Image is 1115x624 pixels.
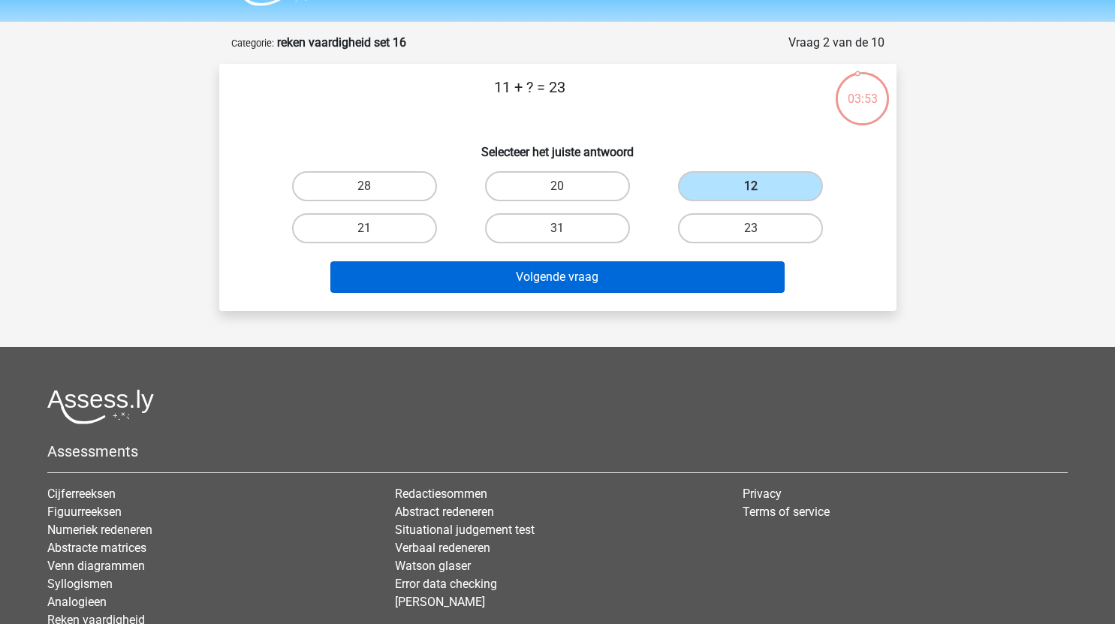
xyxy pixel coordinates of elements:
[47,442,1068,460] h5: Assessments
[485,171,630,201] label: 20
[243,76,816,121] p: 11 + ? = 23
[243,133,872,159] h6: Selecteer het juiste antwoord
[834,71,890,108] div: 03:53
[395,541,490,555] a: Verbaal redeneren
[395,523,535,537] a: Situational judgement test
[395,577,497,591] a: Error data checking
[330,261,785,293] button: Volgende vraag
[47,577,113,591] a: Syllogismen
[395,595,485,609] a: [PERSON_NAME]
[47,559,145,573] a: Venn diagrammen
[678,213,823,243] label: 23
[678,171,823,201] label: 12
[292,213,437,243] label: 21
[292,171,437,201] label: 28
[743,505,830,519] a: Terms of service
[47,523,152,537] a: Numeriek redeneren
[395,559,471,573] a: Watson glaser
[47,487,116,501] a: Cijferreeksen
[231,38,274,49] small: Categorie:
[47,389,154,424] img: Assessly logo
[743,487,782,501] a: Privacy
[47,505,122,519] a: Figuurreeksen
[47,541,146,555] a: Abstracte matrices
[485,213,630,243] label: 31
[47,595,107,609] a: Analogieen
[395,505,494,519] a: Abstract redeneren
[277,35,406,50] strong: reken vaardigheid set 16
[788,34,884,52] div: Vraag 2 van de 10
[395,487,487,501] a: Redactiesommen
